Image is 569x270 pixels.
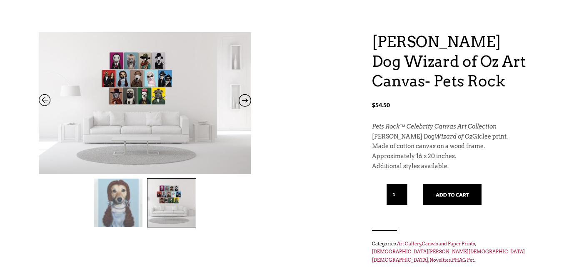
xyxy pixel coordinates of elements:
input: Qty [387,184,407,205]
p: Additional styles available. [372,161,530,172]
a: [DEMOGRAPHIC_DATA][PERSON_NAME][DEMOGRAPHIC_DATA][DEMOGRAPHIC_DATA] [372,249,525,263]
p: [PERSON_NAME] Dog Giclee print. [372,132,530,142]
a: Art Gallery [397,241,421,247]
h1: [PERSON_NAME] Dog Wizard of Oz Art Canvas- Pets Rock [372,32,530,91]
p: Approximately 16 x 20 inches. [372,151,530,161]
a: Canvas and Paper Prints [422,241,475,247]
bdi: 54.50 [372,101,390,109]
span: $ [372,101,375,109]
a: PHAG Pet [452,257,474,263]
em: Pets Rock™ Celebrity Canvas Art Collection [372,123,497,130]
a: Novelties [429,257,451,263]
em: Wizard of Oz [434,133,472,140]
p: Made of cotton canvas on a wood frame. [372,141,530,151]
span: Categories: , , , , . [372,239,530,265]
button: Add to cart [423,184,482,205]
